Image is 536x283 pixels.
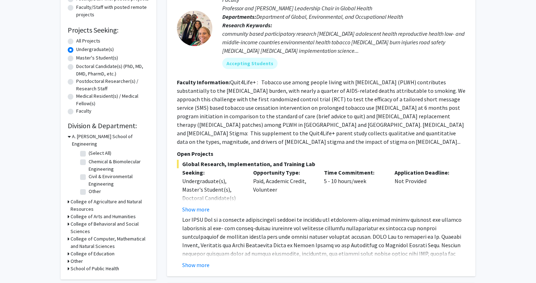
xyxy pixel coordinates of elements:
[76,92,149,107] label: Medical Resident(s) / Medical Fellow(s)
[177,160,465,168] span: Global Research, Implementation, and Training Lab
[71,198,149,213] h3: College of Agriculture and Natural Resources
[72,133,149,148] h3: A. [PERSON_NAME] School of Engineering
[222,22,272,29] b: Research Keywords:
[76,54,118,62] label: Master's Student(s)
[182,177,242,245] div: Undergraduate(s), Master's Student(s), Doctoral Candidate(s) (PhD, MD, DMD, PharmD, etc.), Postdo...
[76,37,100,45] label: All Projects
[324,168,384,177] p: Time Commitment:
[182,205,210,214] button: Show more
[253,168,313,177] p: Opportunity Type:
[177,79,230,86] b: Faculty Information:
[256,13,403,20] span: Department of Global, Environmental, and Occupational Health
[71,213,136,220] h3: College of Arts and Humanities
[89,188,101,195] label: Other
[222,58,278,69] mat-chip: Accepting Students
[248,168,319,214] div: Paid, Academic Credit, Volunteer
[395,168,455,177] p: Application Deadline:
[68,121,149,130] h2: Division & Department:
[222,4,465,12] p: Professor and [PERSON_NAME] Leadership Chair in Global Health
[177,149,465,158] p: Open Projects
[182,168,242,177] p: Seeking:
[89,158,147,173] label: Chemical & Biomolecular Engineering
[71,265,119,272] h3: School of Public Health
[319,168,390,214] div: 5 - 10 hours/week
[68,26,149,34] h2: Projects Seeking:
[76,107,91,115] label: Faculty
[76,4,149,18] label: Faculty/Staff with posted remote projects
[89,173,147,188] label: Civil & Environmental Engineering
[76,63,149,78] label: Doctoral Candidate(s) (PhD, MD, DMD, PharmD, etc.)
[76,46,114,53] label: Undergraduate(s)
[182,261,210,269] button: Show more
[389,168,460,214] div: Not Provided
[177,79,465,145] fg-read-more: Quit4Life+ : Tobacco use among people living with [MEDICAL_DATA] (PLWH) contributes substantially...
[71,235,149,250] h3: College of Computer, Mathematical and Natural Sciences
[71,250,115,257] h3: College of Education
[222,13,256,20] b: Departments:
[5,251,30,278] iframe: Chat
[71,257,83,265] h3: Other
[222,29,465,55] div: community based participatory research [MEDICAL_DATA] adolescent health reproductive health low- ...
[89,149,111,157] label: (Select All)
[71,220,149,235] h3: College of Behavioral and Social Sciences
[76,78,149,92] label: Postdoctoral Researcher(s) / Research Staff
